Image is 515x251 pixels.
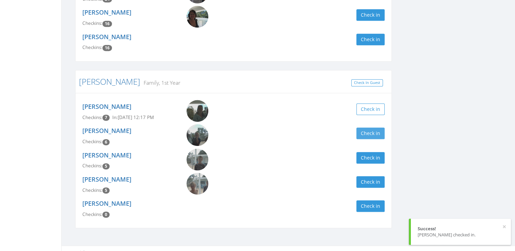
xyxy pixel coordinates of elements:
div: Success! [418,225,504,232]
a: [PERSON_NAME] [79,76,140,87]
img: Catherine_Rich.png [187,100,208,122]
span: Checkins: [82,211,102,217]
button: Check in [356,128,385,139]
span: Checkin count [102,21,112,27]
a: [PERSON_NAME] [82,33,131,41]
span: In: [DATE] 12:17 PM [112,114,154,120]
span: Checkin count [102,139,110,145]
small: Family, 1st Year [140,79,180,86]
button: Check in [356,176,385,188]
span: Checkins: [82,163,102,169]
button: Check in [356,103,385,115]
a: [PERSON_NAME] [82,127,131,135]
a: [PERSON_NAME] [82,8,131,16]
button: Check in [356,34,385,45]
img: William_Kimball.png [187,173,208,195]
span: Checkin count [102,115,110,121]
a: [PERSON_NAME] [82,151,131,159]
span: Checkins: [82,187,102,193]
span: Checkins: [82,20,102,26]
span: Checkin count [102,45,112,51]
span: Checkins: [82,114,102,120]
div: [PERSON_NAME] checked in. [418,232,504,238]
button: Check in [356,152,385,164]
span: Checkin count [102,187,110,194]
button: Check in [356,9,385,21]
button: Check in [356,200,385,212]
a: [PERSON_NAME] [82,199,131,207]
a: Check In Guest [351,79,383,86]
img: Dueanna_Richardson.png [187,6,208,28]
img: Owen_Kimball.png [187,124,208,146]
span: Checkin count [102,212,110,218]
button: × [502,223,506,230]
a: [PERSON_NAME] [82,102,131,111]
span: Checkin count [102,163,110,169]
img: Theodore_Kimball.png [187,149,208,170]
span: Checkins: [82,44,102,50]
a: [PERSON_NAME] [82,175,131,183]
span: Checkins: [82,138,102,145]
